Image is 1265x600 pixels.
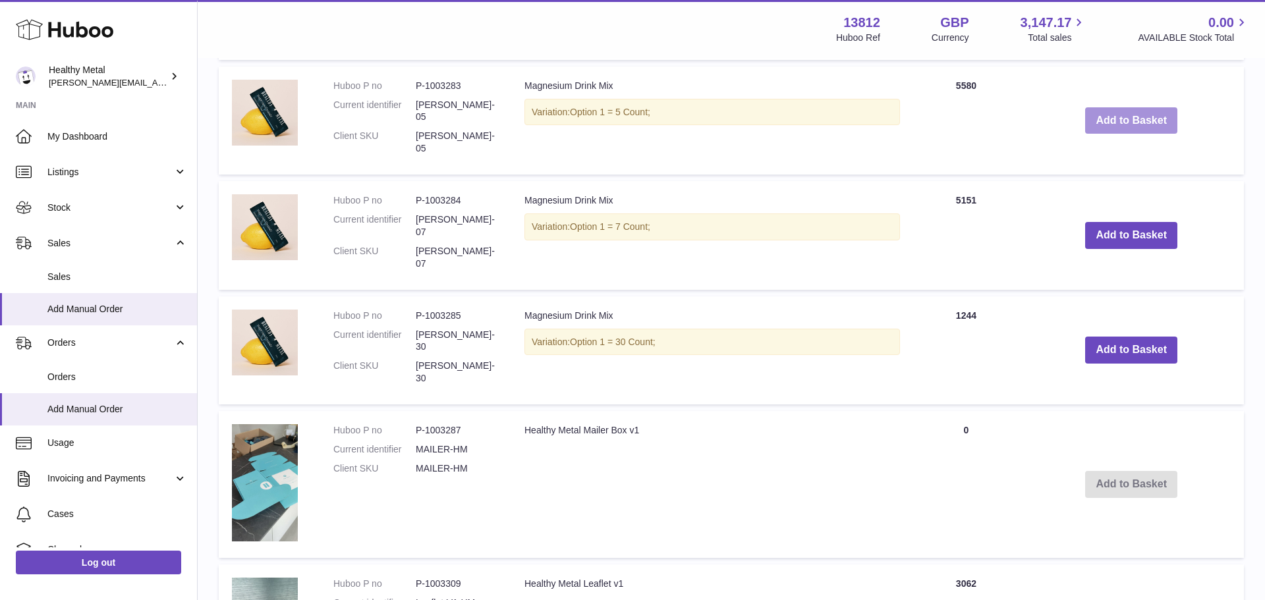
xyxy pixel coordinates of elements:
[1028,32,1086,44] span: Total sales
[333,360,416,385] dt: Client SKU
[524,99,900,126] div: Variation:
[416,360,498,385] dd: [PERSON_NAME]-30
[416,99,498,124] dd: [PERSON_NAME]-05
[524,213,900,240] div: Variation:
[1085,337,1177,364] button: Add to Basket
[913,67,1019,175] td: 5580
[1021,14,1072,32] span: 3,147.17
[16,67,36,86] img: jose@healthy-metal.com
[333,130,416,155] dt: Client SKU
[49,64,167,89] div: Healthy Metal
[16,551,181,574] a: Log out
[47,403,187,416] span: Add Manual Order
[232,310,298,375] img: Magnesium Drink Mix
[416,578,498,590] dd: P-1003309
[47,508,187,520] span: Cases
[232,80,298,146] img: Magnesium Drink Mix
[836,32,880,44] div: Huboo Ref
[570,107,650,117] span: Option 1 = 5 Count;
[416,245,498,270] dd: [PERSON_NAME]-07
[1138,14,1249,44] a: 0.00 AVAILABLE Stock Total
[1208,14,1234,32] span: 0.00
[47,337,173,349] span: Orders
[416,329,498,354] dd: [PERSON_NAME]-30
[416,310,498,322] dd: P-1003285
[913,296,1019,404] td: 1244
[511,296,913,404] td: Magnesium Drink Mix
[49,77,264,88] span: [PERSON_NAME][EMAIL_ADDRESS][DOMAIN_NAME]
[932,32,969,44] div: Currency
[1085,222,1177,249] button: Add to Basket
[913,411,1019,558] td: 0
[570,221,650,232] span: Option 1 = 7 Count;
[416,462,498,475] dd: MAILER-HM
[47,303,187,315] span: Add Manual Order
[47,371,187,383] span: Orders
[416,194,498,207] dd: P-1003284
[47,130,187,143] span: My Dashboard
[1138,32,1249,44] span: AVAILABLE Stock Total
[333,194,416,207] dt: Huboo P no
[511,67,913,175] td: Magnesium Drink Mix
[416,130,498,155] dd: [PERSON_NAME]-05
[232,194,298,260] img: Magnesium Drink Mix
[333,80,416,92] dt: Huboo P no
[333,329,416,354] dt: Current identifier
[1085,107,1177,134] button: Add to Basket
[333,462,416,475] dt: Client SKU
[47,472,173,485] span: Invoicing and Payments
[333,213,416,238] dt: Current identifier
[47,437,187,449] span: Usage
[333,443,416,456] dt: Current identifier
[333,578,416,590] dt: Huboo P no
[524,329,900,356] div: Variation:
[232,424,298,541] img: Healthy Metal Mailer Box v1
[940,14,969,32] strong: GBP
[47,202,173,214] span: Stock
[47,543,187,556] span: Channels
[47,271,187,283] span: Sales
[511,181,913,289] td: Magnesium Drink Mix
[333,424,416,437] dt: Huboo P no
[47,166,173,178] span: Listings
[843,14,880,32] strong: 13812
[416,213,498,238] dd: [PERSON_NAME]-07
[416,443,498,456] dd: MAILER-HM
[333,245,416,270] dt: Client SKU
[333,310,416,322] dt: Huboo P no
[913,181,1019,289] td: 5151
[333,99,416,124] dt: Current identifier
[570,337,656,347] span: Option 1 = 30 Count;
[47,237,173,250] span: Sales
[416,424,498,437] dd: P-1003287
[511,411,913,558] td: Healthy Metal Mailer Box v1
[416,80,498,92] dd: P-1003283
[1021,14,1087,44] a: 3,147.17 Total sales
